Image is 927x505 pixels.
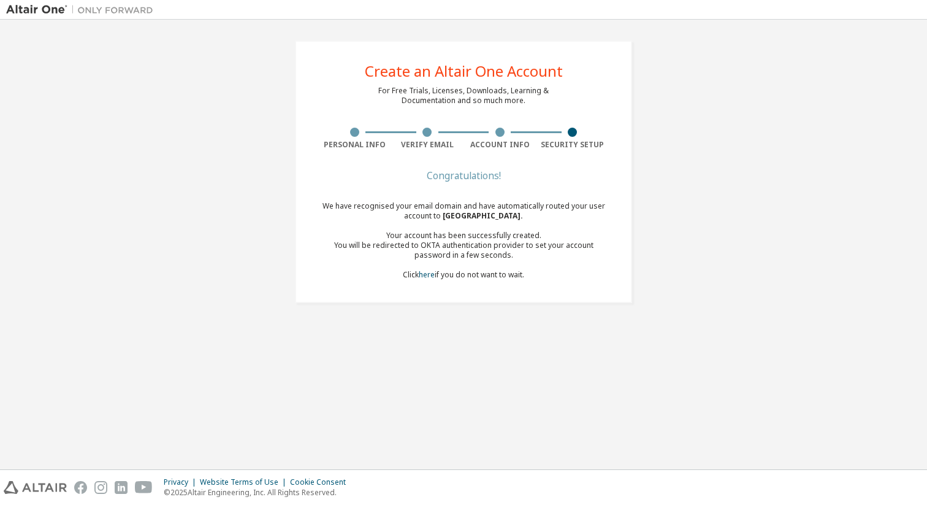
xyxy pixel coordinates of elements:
[419,269,435,280] a: here
[378,86,549,106] div: For Free Trials, Licenses, Downloads, Learning & Documentation and so much more.
[318,231,609,241] div: Your account has been successfully created.
[290,477,353,487] div: Cookie Consent
[200,477,290,487] div: Website Terms of Use
[94,481,107,494] img: instagram.svg
[464,140,536,150] div: Account Info
[365,64,563,79] div: Create an Altair One Account
[318,172,609,179] div: Congratulations!
[318,140,391,150] div: Personal Info
[536,140,609,150] div: Security Setup
[135,481,153,494] img: youtube.svg
[164,487,353,498] p: © 2025 Altair Engineering, Inc. All Rights Reserved.
[318,201,609,280] div: We have recognised your email domain and have automatically routed your user account to Click if ...
[443,210,523,221] span: [GEOGRAPHIC_DATA] .
[318,241,609,260] div: You will be redirected to OKTA authentication provider to set your account password in a few seco...
[115,481,128,494] img: linkedin.svg
[74,481,87,494] img: facebook.svg
[164,477,200,487] div: Privacy
[4,481,67,494] img: altair_logo.svg
[391,140,464,150] div: Verify Email
[6,4,159,16] img: Altair One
